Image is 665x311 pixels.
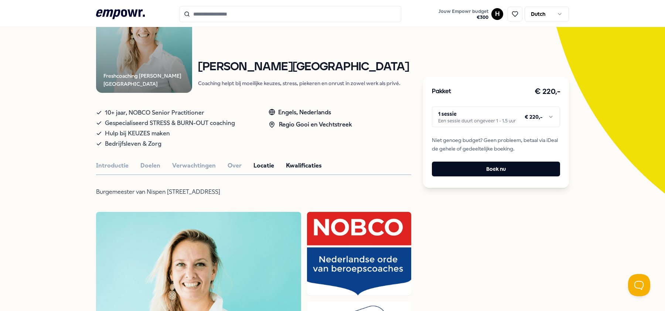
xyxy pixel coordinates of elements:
[436,6,491,22] a: Jouw Empowr budget€300
[96,161,129,170] button: Introductie
[269,120,352,129] div: Regio Gooi en Vechtstreek
[286,161,322,170] button: Kwalificaties
[307,212,411,295] img: Product Image
[228,161,242,170] button: Over
[96,188,220,195] span: Burgemeester van Nispen [STREET_ADDRESS]
[535,86,560,98] h3: € 220,-
[432,162,560,176] button: Boek nu
[198,80,409,87] p: Coaching helpt bij moeilijke keuzes, stress, piekeren en onrust in zowel werk als privé.
[105,128,170,139] span: Hulp bij KEUZES maken
[180,6,401,22] input: Search for products, categories or subcategories
[439,9,488,14] span: Jouw Empowr budget
[105,139,161,149] span: Bedrijfsleven & Zorg
[269,108,352,117] div: Engels, Nederlands
[439,14,488,20] span: € 300
[432,87,451,97] h3: Pakket
[437,7,490,22] button: Jouw Empowr budget€300
[432,136,560,153] span: Niet genoeg budget? Geen probleem, betaal via iDeal de gehele of gedeeltelijke boeking.
[105,118,235,128] span: Gespecialiseerd STRESS & BURN-OUT coaching
[253,161,274,170] button: Locatie
[140,161,160,170] button: Doelen
[172,161,216,170] button: Verwachtingen
[628,274,650,296] iframe: Help Scout Beacon - Open
[491,8,503,20] button: H
[105,108,204,118] span: 10+ jaar, NOBCO Senior Practitioner
[103,72,192,88] div: Freshcoaching [PERSON_NAME][GEOGRAPHIC_DATA]
[198,61,409,74] h1: [PERSON_NAME][GEOGRAPHIC_DATA]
